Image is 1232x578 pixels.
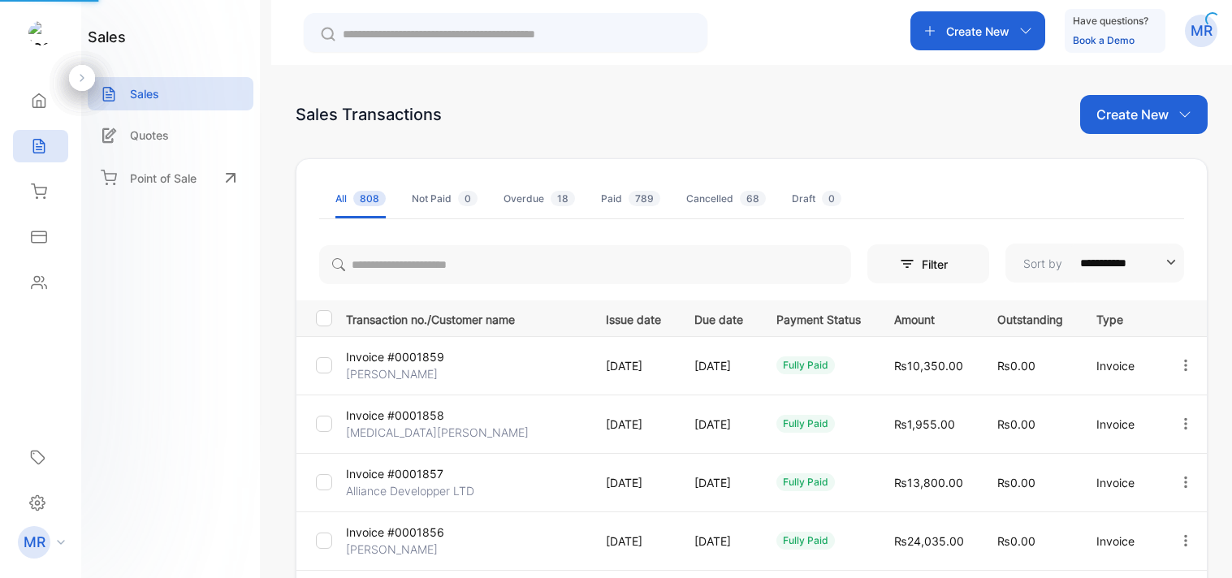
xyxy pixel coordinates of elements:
p: [DATE] [694,416,743,433]
p: [DATE] [694,357,743,374]
p: Amount [894,308,964,328]
p: [DATE] [606,416,661,433]
span: ₨10,350.00 [894,359,963,373]
p: Point of Sale [130,170,197,187]
p: [PERSON_NAME] [346,541,438,558]
p: Payment Status [776,308,861,328]
span: ₨0.00 [997,534,1035,548]
img: logo [28,21,53,45]
p: Due date [694,308,743,328]
div: Sales Transactions [296,102,442,127]
p: Alliance Developper LTD [346,482,474,499]
div: All [335,192,386,206]
p: Create New [1096,105,1169,124]
button: Sort by [1005,244,1184,283]
p: [DATE] [606,533,661,550]
p: Invoice [1096,474,1144,491]
p: [PERSON_NAME] [346,365,438,382]
a: Point of Sale [88,160,253,196]
p: [DATE] [694,533,743,550]
p: MR [1191,20,1213,41]
button: MR [1185,11,1217,50]
p: Filter [922,256,958,273]
div: fully paid [776,415,835,433]
p: Have questions? [1073,13,1148,29]
div: fully paid [776,532,835,550]
button: Create New [1080,95,1208,134]
div: Not Paid [412,192,478,206]
p: Sort by [1023,255,1062,272]
p: Quotes [130,127,169,144]
p: Type [1096,308,1144,328]
span: ₨0.00 [997,359,1035,373]
p: Create New [946,23,1009,40]
p: [DATE] [606,357,661,374]
p: Invoice #0001858 [346,407,444,424]
p: Transaction no./Customer name [346,308,586,328]
span: 0 [822,191,841,206]
p: [DATE] [606,474,661,491]
div: Paid [601,192,660,206]
div: fully paid [776,356,835,374]
span: 0 [458,191,478,206]
span: ₨24,035.00 [894,534,964,548]
span: 18 [551,191,575,206]
p: Outstanding [997,308,1063,328]
p: Issue date [606,308,661,328]
iframe: LiveChat chat widget [1164,510,1232,578]
a: Sales [88,77,253,110]
span: 808 [353,191,386,206]
div: fully paid [776,473,835,491]
span: ₨0.00 [997,476,1035,490]
span: ₨0.00 [997,417,1035,431]
span: 68 [740,191,766,206]
p: MR [24,532,45,553]
div: Cancelled [686,192,766,206]
span: ₨1,955.00 [894,417,955,431]
p: [MEDICAL_DATA][PERSON_NAME] [346,424,529,441]
button: Filter [867,244,989,283]
button: Create New [910,11,1045,50]
a: Quotes [88,119,253,152]
span: ₨13,800.00 [894,476,963,490]
p: Invoice #0001859 [346,348,444,365]
a: Book a Demo [1073,34,1135,46]
p: Invoice [1096,357,1144,374]
p: Invoice #0001856 [346,524,444,541]
p: Invoice [1096,416,1144,433]
p: Sales [130,85,159,102]
div: Overdue [504,192,575,206]
p: [DATE] [694,474,743,491]
span: 789 [629,191,660,206]
h1: sales [88,26,126,48]
p: Invoice [1096,533,1144,550]
p: Invoice #0001857 [346,465,443,482]
div: Draft [792,192,841,206]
